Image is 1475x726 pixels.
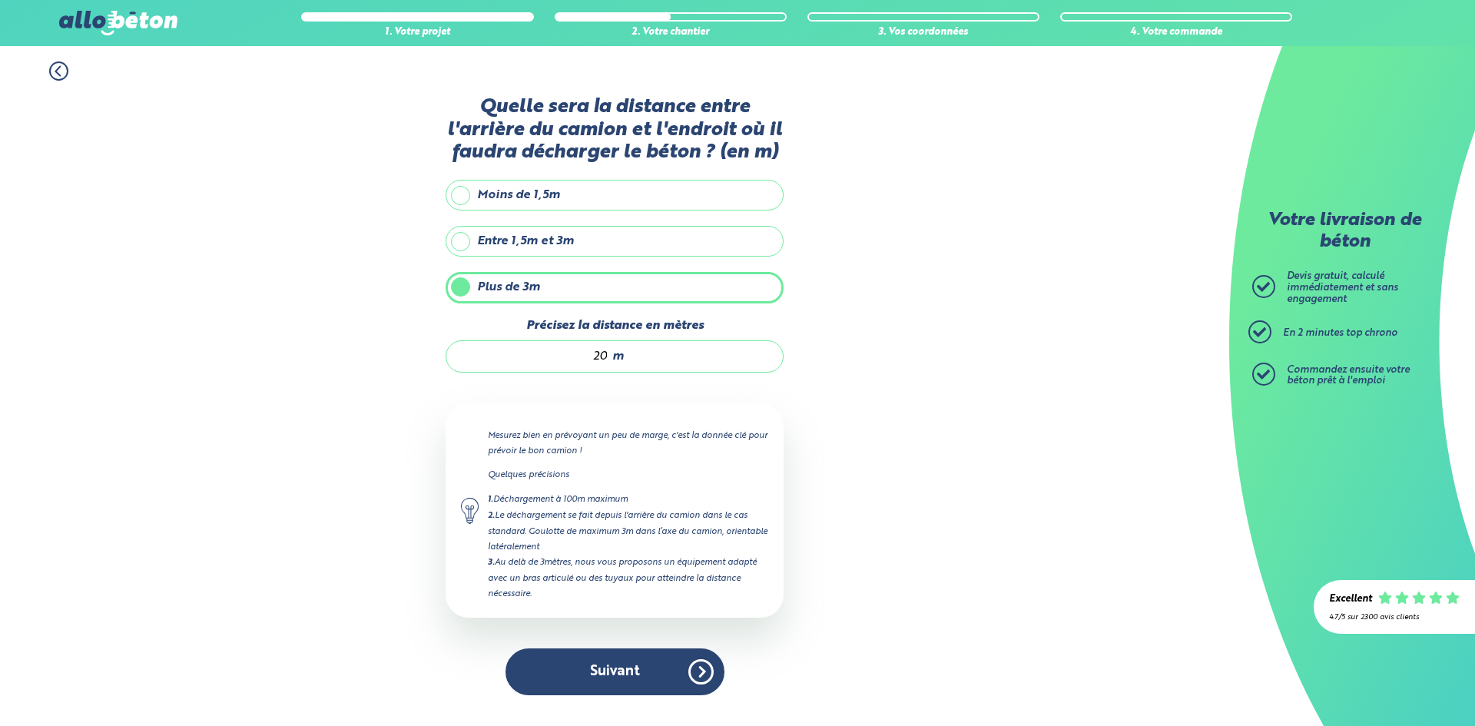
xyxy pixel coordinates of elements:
strong: 2. [488,512,495,520]
p: Votre livraison de béton [1256,211,1433,253]
iframe: Help widget launcher [1338,666,1458,709]
label: Plus de 3m [446,272,784,303]
span: Devis gratuit, calculé immédiatement et sans engagement [1287,271,1398,303]
p: Mesurez bien en prévoyant un peu de marge, c'est la donnée clé pour prévoir le bon camion ! [488,428,768,459]
div: Au delà de 3mètres, nous vous proposons un équipement adapté avec un bras articulé ou des tuyaux ... [488,555,768,602]
label: Précisez la distance en mètres [446,319,784,333]
img: allobéton [59,11,177,35]
label: Entre 1,5m et 3m [446,226,784,257]
div: 1. Votre projet [301,27,533,38]
button: Suivant [505,648,724,695]
div: Déchargement à 100m maximum [488,492,768,508]
label: Quelle sera la distance entre l'arrière du camion et l'endroit où il faudra décharger le béton ? ... [446,96,784,164]
span: Commandez ensuite votre béton prêt à l'emploi [1287,365,1410,386]
span: m [612,350,624,363]
span: En 2 minutes top chrono [1283,328,1397,338]
div: 2. Votre chantier [555,27,787,38]
p: Quelques précisions [488,467,768,482]
strong: 3. [488,559,495,567]
strong: 1. [488,496,493,504]
div: Excellent [1329,594,1372,605]
div: 3. Vos coordonnées [807,27,1039,38]
div: Le déchargement se fait depuis l'arrière du camion dans le cas standard. Goulotte de maximum 3m d... [488,508,768,555]
div: 4.7/5 sur 2300 avis clients [1329,613,1460,622]
label: Moins de 1,5m [446,180,784,211]
div: 4. Votre commande [1060,27,1292,38]
input: 0 [462,349,608,364]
